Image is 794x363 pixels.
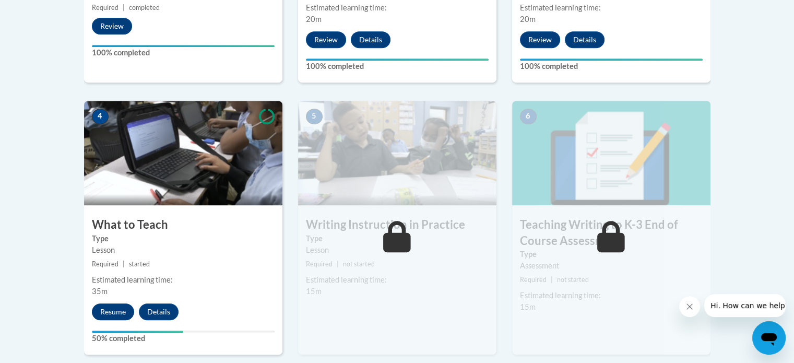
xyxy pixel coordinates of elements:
[343,260,375,268] span: not started
[520,58,703,61] div: Your progress
[512,217,710,249] h3: Teaching Writing to K-3 End of Course Assessment
[306,287,322,296] span: 15m
[306,15,322,24] span: 20m
[306,2,489,14] div: Estimated learning time:
[351,31,390,48] button: Details
[84,217,282,233] h3: What to Teach
[520,290,703,301] div: Estimated learning time:
[129,4,160,11] span: completed
[306,109,323,124] span: 5
[704,294,786,317] iframe: Message from company
[298,217,496,233] h3: Writing Instruction in Practice
[512,101,710,205] img: Course Image
[306,244,489,256] div: Lesson
[306,58,489,61] div: Your progress
[557,276,589,284] span: not started
[752,321,786,355] iframe: Button to launch messaging window
[520,276,547,284] span: Required
[520,260,703,272] div: Assessment
[84,101,282,205] img: Course Image
[306,61,489,72] label: 100% completed
[92,47,275,58] label: 100% completed
[129,260,150,268] span: started
[520,109,537,124] span: 6
[298,101,496,205] img: Course Image
[306,274,489,286] div: Estimated learning time:
[92,287,108,296] span: 35m
[306,260,333,268] span: Required
[565,31,605,48] button: Details
[92,18,132,34] button: Review
[520,249,703,260] label: Type
[92,274,275,286] div: Estimated learning time:
[520,15,536,24] span: 20m
[520,61,703,72] label: 100% completed
[520,302,536,311] span: 15m
[92,233,275,244] label: Type
[123,260,125,268] span: |
[337,260,339,268] span: |
[306,233,489,244] label: Type
[6,7,85,16] span: Hi. How can we help?
[123,4,125,11] span: |
[92,333,275,344] label: 50% completed
[92,260,118,268] span: Required
[679,296,700,317] iframe: Close message
[92,45,275,47] div: Your progress
[92,109,109,124] span: 4
[92,244,275,256] div: Lesson
[139,303,179,320] button: Details
[520,2,703,14] div: Estimated learning time:
[92,303,134,320] button: Resume
[92,331,183,333] div: Your progress
[520,31,560,48] button: Review
[92,4,118,11] span: Required
[551,276,553,284] span: |
[306,31,346,48] button: Review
